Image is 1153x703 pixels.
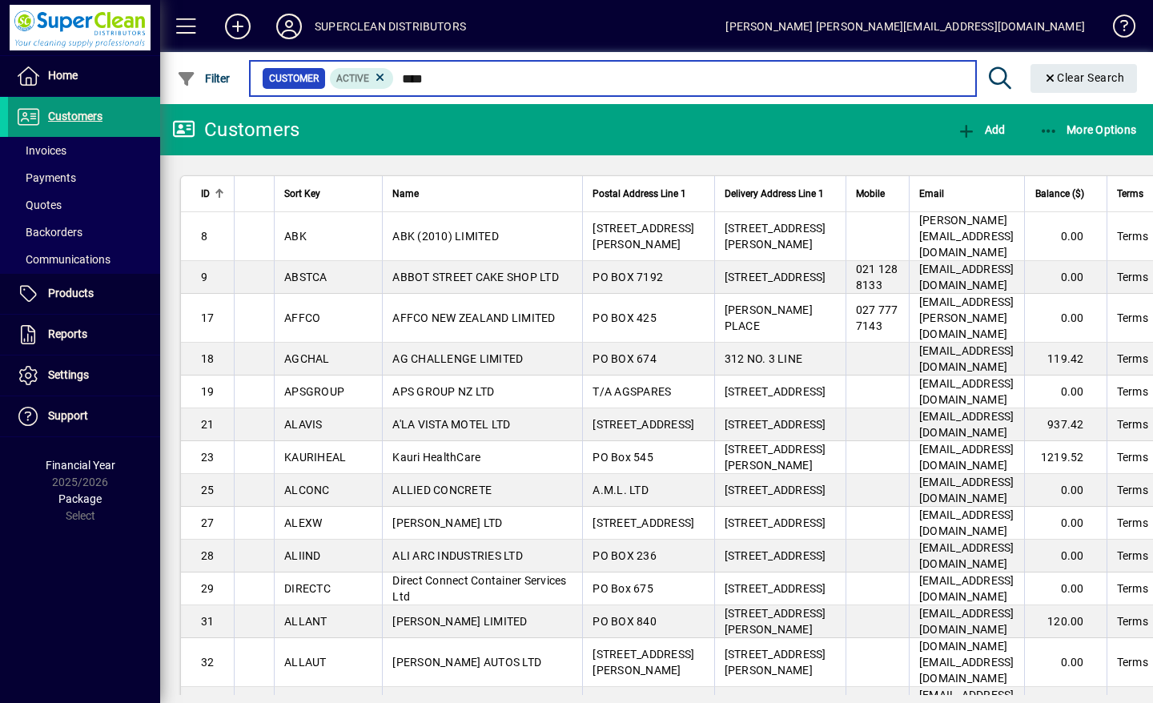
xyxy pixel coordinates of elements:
[919,410,1014,439] span: [EMAIL_ADDRESS][DOMAIN_NAME]
[919,185,1014,203] div: Email
[201,185,224,203] div: ID
[725,443,826,472] span: [STREET_ADDRESS][PERSON_NAME]
[392,352,523,365] span: AG CHALLENGE LIMITED
[725,582,826,595] span: [STREET_ADDRESS]
[856,185,899,203] div: Mobile
[284,516,322,529] span: ALEXW
[392,549,523,562] span: ALI ARC INDUSTRIES LTD
[1024,376,1107,408] td: 0.00
[593,271,663,283] span: PO BOX 7192
[201,352,215,365] span: 18
[1024,474,1107,507] td: 0.00
[919,443,1014,472] span: [EMAIL_ADDRESS][DOMAIN_NAME]
[1117,515,1148,531] span: Terms
[919,640,1014,685] span: [DOMAIN_NAME][EMAIL_ADDRESS][DOMAIN_NAME]
[392,451,480,464] span: Kauri HealthCare
[1024,540,1107,572] td: 0.00
[201,549,215,562] span: 28
[16,226,82,239] span: Backorders
[1024,212,1107,261] td: 0.00
[725,303,813,332] span: [PERSON_NAME] PLACE
[725,484,826,496] span: [STREET_ADDRESS]
[48,368,89,381] span: Settings
[263,12,315,41] button: Profile
[392,311,555,324] span: AFFCO NEW ZEALAND LIMITED
[1117,416,1148,432] span: Terms
[201,451,215,464] span: 23
[8,246,160,273] a: Communications
[1117,351,1148,367] span: Terms
[1039,123,1137,136] span: More Options
[1117,580,1148,597] span: Terms
[593,582,653,595] span: PO Box 675
[392,615,527,628] span: [PERSON_NAME] LIMITED
[16,144,66,157] span: Invoices
[593,311,657,324] span: PO BOX 425
[201,656,215,669] span: 32
[725,385,826,398] span: [STREET_ADDRESS]
[1035,115,1141,144] button: More Options
[1030,64,1138,93] button: Clear
[392,574,566,603] span: Direct Connect Container Services Ltd
[8,219,160,246] a: Backorders
[269,70,319,86] span: Customer
[725,648,826,677] span: [STREET_ADDRESS][PERSON_NAME]
[284,615,327,628] span: ALLANT
[725,271,826,283] span: [STREET_ADDRESS]
[1117,548,1148,564] span: Terms
[46,459,115,472] span: Financial Year
[201,385,215,398] span: 19
[725,607,826,636] span: [STREET_ADDRESS][PERSON_NAME]
[8,396,160,436] a: Support
[392,271,559,283] span: ABBOT STREET CAKE SHOP LTD
[336,73,369,84] span: Active
[48,110,102,123] span: Customers
[201,185,210,203] span: ID
[172,117,299,143] div: Customers
[173,64,235,93] button: Filter
[48,409,88,422] span: Support
[284,549,321,562] span: ALIIND
[201,516,215,529] span: 27
[284,451,346,464] span: KAURIHEAL
[593,352,657,365] span: PO BOX 674
[593,549,657,562] span: PO BOX 236
[8,164,160,191] a: Payments
[593,418,694,431] span: [STREET_ADDRESS]
[919,476,1014,504] span: [EMAIL_ADDRESS][DOMAIN_NAME]
[593,648,694,677] span: [STREET_ADDRESS][PERSON_NAME]
[1024,507,1107,540] td: 0.00
[16,253,110,266] span: Communications
[856,303,898,332] span: 027 777 7143
[593,185,686,203] span: Postal Address Line 1
[8,191,160,219] a: Quotes
[953,115,1009,144] button: Add
[1024,441,1107,474] td: 1219.52
[201,230,207,243] span: 8
[1043,71,1125,84] span: Clear Search
[284,352,330,365] span: AGCHAL
[315,14,466,39] div: SUPERCLEAN DISTRIBUTORS
[8,315,160,355] a: Reports
[1117,482,1148,498] span: Terms
[392,516,502,529] span: [PERSON_NAME] LTD
[284,185,320,203] span: Sort Key
[957,123,1005,136] span: Add
[392,484,492,496] span: ALLIED CONCRETE
[284,230,307,243] span: ABK
[284,656,327,669] span: ALLAUT
[919,263,1014,291] span: [EMAIL_ADDRESS][DOMAIN_NAME]
[1101,3,1133,55] a: Knowledge Base
[201,271,207,283] span: 9
[856,263,898,291] span: 021 128 8133
[593,516,694,529] span: [STREET_ADDRESS]
[48,69,78,82] span: Home
[593,385,671,398] span: T/A AGSPARES
[58,492,102,505] span: Package
[392,656,541,669] span: [PERSON_NAME] AUTOS LTD
[1024,343,1107,376] td: 119.42
[392,385,494,398] span: APS GROUP NZ LTD
[212,12,263,41] button: Add
[919,541,1014,570] span: [EMAIL_ADDRESS][DOMAIN_NAME]
[1117,654,1148,670] span: Terms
